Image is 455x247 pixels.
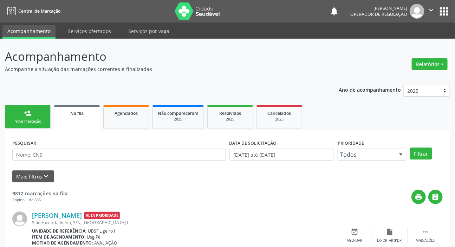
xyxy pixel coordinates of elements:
[229,149,334,161] input: Selecione um intervalo
[386,228,394,236] i: insert_drive_file
[12,149,226,161] input: Nome, CNS
[428,190,443,204] button: 
[32,212,82,219] a: [PERSON_NAME]
[410,148,432,160] button: Filtrar
[410,4,424,19] img: img
[339,85,401,94] p: Ano de acompanhamento
[32,240,93,246] b: Motivo de agendamento:
[32,234,86,240] b: Item de agendamento:
[412,58,448,70] button: Relatórios
[24,109,32,117] div: person_add
[12,138,36,149] label: PESQUISAR
[268,110,291,116] span: Cancelados
[12,170,54,183] button: Mais filtroskeyboard_arrow_down
[43,173,50,180] i: keyboard_arrow_down
[5,5,60,17] a: Central de Marcação
[18,8,60,14] span: Central de Marcação
[350,11,407,17] span: Operador de regulação
[219,110,241,116] span: Resolvidos
[415,193,423,201] i: print
[338,138,364,149] label: Prioridade
[262,117,297,122] div: 2025
[115,110,138,116] span: Agendados
[158,117,199,122] div: 2025
[32,220,337,226] div: Sitio Fazenda Velha, S/N, [GEOGRAPHIC_DATA] I
[12,212,27,226] img: img
[229,138,277,149] label: DATA DE SOLICITAÇÃO
[438,5,450,18] button: apps
[5,48,317,65] p: Acompanhamento
[2,25,56,39] a: Acompanhamento
[32,228,87,234] b: Unidade de referência:
[424,4,438,19] button: 
[5,65,317,73] p: Acompanhe a situação das marcações correntes e finalizadas
[88,228,115,234] span: UBSF Ligeiro I
[12,190,67,197] strong: 9812 marcações na fila
[351,228,359,236] i: event_available
[421,228,429,236] i: 
[432,193,440,201] i: 
[10,119,45,124] div: Nova marcação
[213,117,248,122] div: 2025
[70,110,84,116] span: Na fila
[87,234,101,240] span: Usg Pé
[63,25,116,37] a: Serviços ofertados
[84,212,120,219] span: Alta Prioridade
[158,110,199,116] span: Não compareceram
[12,197,67,203] div: Página 1 de 655
[329,6,339,16] button: notifications
[377,238,403,243] div: Exportar (PDF)
[416,238,435,243] div: Mais ações
[350,5,407,11] div: [PERSON_NAME]
[411,190,426,204] button: print
[347,238,363,243] div: Agendar
[340,151,392,158] span: Todos
[123,25,174,37] a: Serviços por vaga
[95,240,118,246] span: AVALIAÇÃO
[427,6,435,14] i: 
